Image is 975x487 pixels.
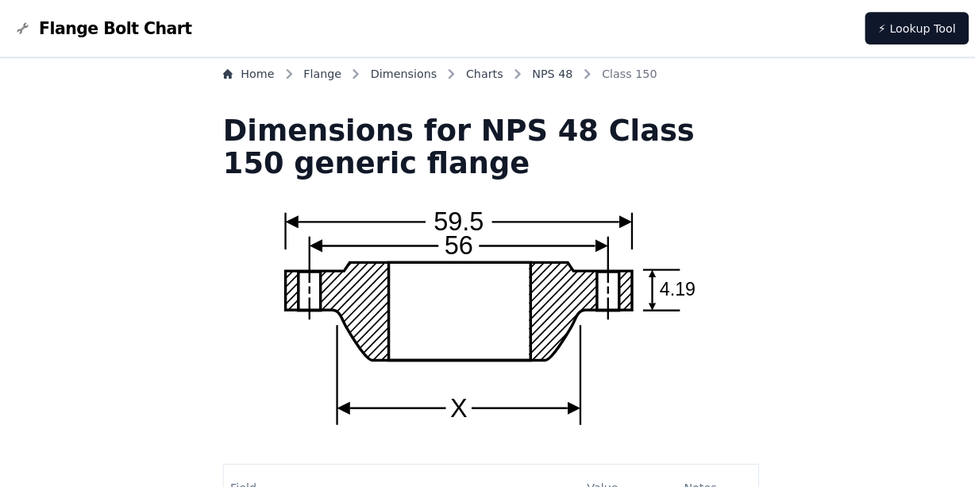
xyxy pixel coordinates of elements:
[225,64,750,87] nav: Breadcrumb
[225,112,750,176] h1: Dimensions for NPS 48 Class 150 generic flange
[441,226,469,255] text: 56
[528,64,568,80] a: NPS 48
[854,12,956,44] a: ⚡ Lookup Tool
[19,17,195,39] a: Flange Bolt Chart LogoFlange Bolt Chart
[431,203,480,231] text: 59.5
[369,64,434,80] a: Dimensions
[653,272,688,293] text: 4.19
[596,64,650,80] span: Class 150
[44,17,195,39] span: Flange Bolt Chart
[448,385,464,414] text: X
[463,64,499,80] a: Charts
[304,64,341,80] a: Flange
[19,18,38,37] img: Flange Bolt Chart Logo
[225,64,275,80] a: Home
